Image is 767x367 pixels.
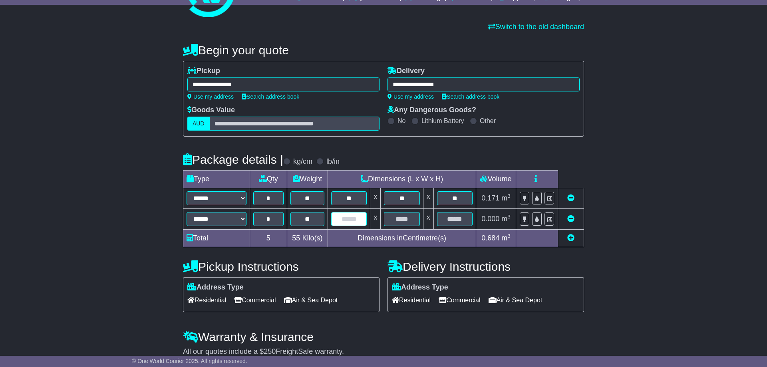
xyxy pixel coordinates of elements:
span: 0.000 [481,215,499,223]
td: x [370,188,381,209]
div: All our quotes include a $ FreightSafe warranty. [183,347,584,356]
span: 0.171 [481,194,499,202]
label: kg/cm [293,157,312,166]
label: Lithium Battery [421,117,464,125]
span: Commercial [439,294,480,306]
label: AUD [187,117,210,131]
sup: 3 [507,214,511,220]
label: Delivery [387,67,425,75]
label: Address Type [392,283,448,292]
label: Any Dangerous Goods? [387,106,476,115]
span: 55 [292,234,300,242]
a: Remove this item [567,194,574,202]
a: Add new item [567,234,574,242]
a: Use my address [187,93,234,100]
td: 5 [250,230,287,247]
label: No [397,117,405,125]
span: Residential [187,294,226,306]
sup: 3 [507,193,511,199]
td: Volume [476,171,516,188]
span: © One World Courier 2025. All rights reserved. [132,358,247,364]
a: Use my address [387,93,434,100]
span: Residential [392,294,431,306]
label: Goods Value [187,106,235,115]
span: 250 [264,347,276,355]
a: Remove this item [567,215,574,223]
label: Pickup [187,67,220,75]
a: Search address book [242,93,299,100]
h4: Delivery Instructions [387,260,584,273]
span: 0.684 [481,234,499,242]
a: Switch to the old dashboard [488,23,584,31]
td: x [423,209,433,230]
td: Type [183,171,250,188]
span: Air & Sea Depot [489,294,542,306]
td: Kilo(s) [287,230,328,247]
td: Total [183,230,250,247]
h4: Pickup Instructions [183,260,380,273]
td: x [370,209,381,230]
td: Dimensions in Centimetre(s) [328,230,476,247]
h4: Warranty & Insurance [183,330,584,343]
td: Dimensions (L x W x H) [328,171,476,188]
span: m [501,234,511,242]
span: m [501,194,511,202]
a: Search address book [442,93,499,100]
label: Address Type [187,283,244,292]
h4: Package details | [183,153,283,166]
span: Commercial [234,294,276,306]
label: lb/in [326,157,340,166]
td: x [423,188,433,209]
td: Weight [287,171,328,188]
label: Other [480,117,496,125]
h4: Begin your quote [183,44,584,57]
span: m [501,215,511,223]
sup: 3 [507,233,511,239]
span: Air & Sea Depot [284,294,338,306]
td: Qty [250,171,287,188]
